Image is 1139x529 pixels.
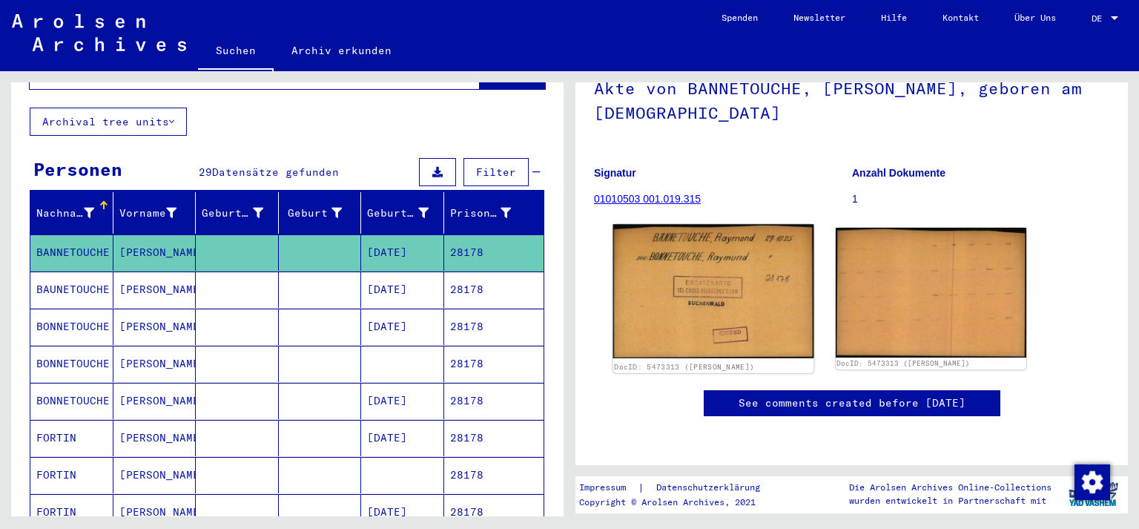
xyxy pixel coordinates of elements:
[12,14,186,51] img: Arolsen_neg.svg
[444,346,544,382] mat-cell: 28178
[30,457,113,493] mat-cell: FORTIN
[36,206,94,221] div: Nachname
[836,228,1027,357] img: 002.jpg
[198,33,274,71] a: Suchen
[613,224,813,358] img: 001.jpg
[852,191,1109,207] p: 1
[476,165,516,179] span: Filter
[367,206,429,221] div: Geburtsdatum
[113,420,197,456] mat-cell: [PERSON_NAME]
[36,201,113,225] div: Nachname
[361,234,444,271] mat-cell: [DATE]
[444,192,544,234] mat-header-cell: Prisoner #
[361,272,444,308] mat-cell: [DATE]
[119,206,177,221] div: Vorname
[274,33,409,68] a: Archiv erkunden
[30,192,113,234] mat-header-cell: Nachname
[594,167,636,179] b: Signatur
[444,457,544,493] mat-cell: 28178
[119,201,196,225] div: Vorname
[450,206,512,221] div: Prisoner #
[849,494,1051,507] p: wurden entwickelt in Partnerschaft mit
[196,192,279,234] mat-header-cell: Geburtsname
[614,362,754,371] a: DocID: 5473313 ([PERSON_NAME])
[202,206,263,221] div: Geburtsname
[212,165,339,179] span: Datensätze gefunden
[1092,13,1108,24] span: DE
[113,234,197,271] mat-cell: [PERSON_NAME]
[444,272,544,308] mat-cell: 28178
[849,481,1051,494] p: Die Arolsen Archives Online-Collections
[113,272,197,308] mat-cell: [PERSON_NAME]
[113,309,197,345] mat-cell: [PERSON_NAME]
[30,346,113,382] mat-cell: BONNETOUCHE
[444,420,544,456] mat-cell: 28178
[852,167,945,179] b: Anzahl Dokumente
[285,201,361,225] div: Geburt‏
[644,480,778,496] a: Datenschutzerklärung
[836,359,970,367] a: DocID: 5473313 ([PERSON_NAME])
[1074,464,1110,500] img: Zustimmung ändern
[450,201,530,225] div: Prisoner #
[113,457,197,493] mat-cell: [PERSON_NAME]
[30,383,113,419] mat-cell: BONNETOUCHE
[594,193,701,205] a: 01010503 001.019.315
[361,383,444,419] mat-cell: [DATE]
[361,420,444,456] mat-cell: [DATE]
[202,201,282,225] div: Geburtsname
[30,108,187,136] button: Archival tree units
[1066,476,1121,513] img: yv_logo.png
[579,480,638,496] a: Impressum
[33,156,122,183] div: Personen
[361,309,444,345] mat-cell: [DATE]
[579,480,778,496] div: |
[361,192,444,234] mat-header-cell: Geburtsdatum
[579,496,778,509] p: Copyright © Arolsen Archives, 2021
[739,395,965,411] a: See comments created before [DATE]
[279,192,362,234] mat-header-cell: Geburt‏
[30,234,113,271] mat-cell: BANNETOUCHE
[594,54,1109,144] h1: Akte von BANNETOUCHE, [PERSON_NAME], geboren am [DEMOGRAPHIC_DATA]
[113,383,197,419] mat-cell: [PERSON_NAME]
[113,346,197,382] mat-cell: [PERSON_NAME]
[30,309,113,345] mat-cell: BONNETOUCHE
[444,309,544,345] mat-cell: 28178
[285,206,343,221] div: Geburt‏
[30,420,113,456] mat-cell: FORTIN
[30,272,113,308] mat-cell: BAUNETOUCHE
[444,383,544,419] mat-cell: 28178
[463,158,529,186] button: Filter
[367,201,447,225] div: Geburtsdatum
[113,192,197,234] mat-header-cell: Vorname
[444,234,544,271] mat-cell: 28178
[199,165,212,179] span: 29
